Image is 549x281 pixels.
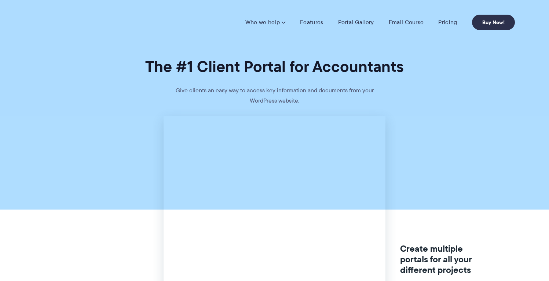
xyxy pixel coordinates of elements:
[472,15,515,30] a: Buy Now!
[245,19,285,26] a: Who we help
[438,19,457,26] a: Pricing
[389,19,424,26] a: Email Course
[300,19,323,26] a: Features
[400,244,480,275] h3: Create multiple portals for all your different projects
[165,85,385,116] p: Give clients an easy way to access key information and documents from your WordPress website.
[338,19,374,26] a: Portal Gallery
